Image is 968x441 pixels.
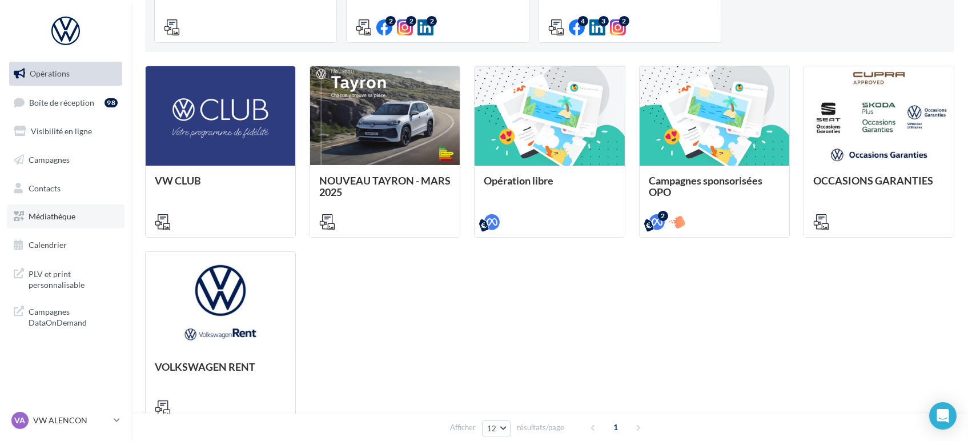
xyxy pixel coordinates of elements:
span: Campagnes sponsorisées OPO [649,174,762,198]
span: 12 [487,424,497,433]
a: Contacts [7,177,124,201]
a: Opérations [7,62,124,86]
span: VA [15,415,26,426]
span: 1 [606,418,625,436]
a: Calendrier [7,233,124,257]
a: Campagnes [7,148,124,172]
span: Opérations [30,69,70,78]
span: Médiathèque [29,211,75,221]
span: Opération libre [484,174,553,187]
span: Calendrier [29,240,67,250]
a: PLV et print personnalisable [7,262,124,295]
span: Contacts [29,183,61,193]
span: OCCASIONS GARANTIES [813,174,933,187]
span: NOUVEAU TAYRON - MARS 2025 [319,174,451,198]
div: 2 [385,16,396,26]
a: Campagnes DataOnDemand [7,299,124,333]
a: Visibilité en ligne [7,119,124,143]
div: Open Intercom Messenger [929,402,957,430]
span: VW CLUB [155,174,201,187]
p: VW ALENCON [33,415,109,426]
div: 2 [658,211,668,221]
span: Campagnes DataOnDemand [29,304,118,328]
div: 2 [427,16,437,26]
div: 98 [105,98,118,107]
div: 2 [406,16,416,26]
div: 4 [578,16,588,26]
div: 2 [619,16,629,26]
span: Afficher [450,422,476,433]
button: 12 [482,420,511,436]
span: Boîte de réception [29,97,94,107]
span: PLV et print personnalisable [29,266,118,291]
a: VA VW ALENCON [9,410,122,431]
span: résultats/page [517,422,564,433]
a: Médiathèque [7,205,124,228]
span: Visibilité en ligne [31,126,92,136]
div: 3 [599,16,609,26]
span: VOLKSWAGEN RENT [155,360,255,373]
span: Campagnes [29,155,70,165]
a: Boîte de réception98 [7,90,124,115]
